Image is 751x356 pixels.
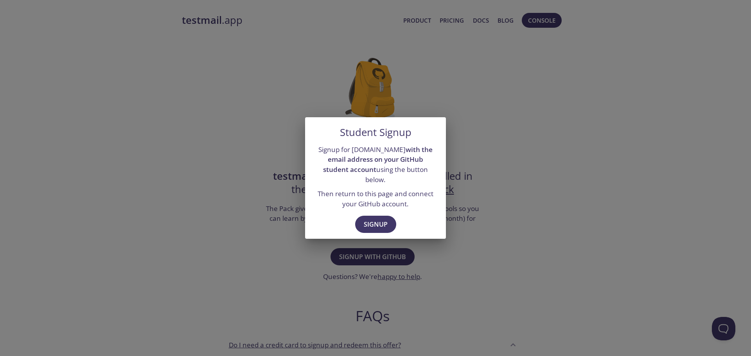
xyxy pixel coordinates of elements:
[364,219,388,230] span: Signup
[323,145,433,174] strong: with the email address on your GitHub student account
[314,145,437,185] p: Signup for [DOMAIN_NAME] using the button below.
[314,189,437,209] p: Then return to this page and connect your GitHub account.
[355,216,396,233] button: Signup
[340,127,411,138] h5: Student Signup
